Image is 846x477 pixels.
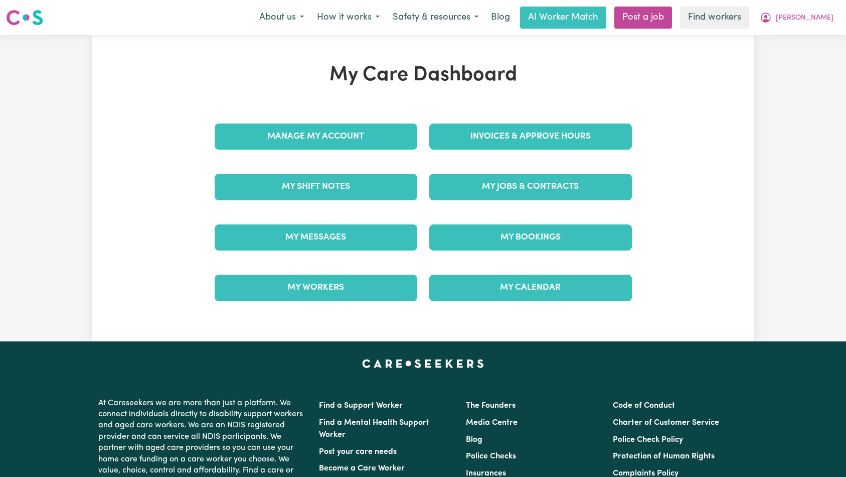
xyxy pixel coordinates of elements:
[806,437,838,469] iframe: Button to launch messaging window
[613,419,719,427] a: Charter of Customer Service
[215,124,417,150] a: Manage My Account
[466,436,482,444] a: Blog
[319,464,405,472] a: Become a Care Worker
[6,6,43,29] a: Careseekers logo
[429,174,632,200] a: My Jobs & Contracts
[613,452,715,460] a: Protection of Human Rights
[680,7,749,29] a: Find workers
[485,7,516,29] a: Blog
[520,7,606,29] a: AI Worker Match
[613,402,675,410] a: Code of Conduct
[466,419,518,427] a: Media Centre
[753,7,840,28] button: My Account
[310,7,386,28] button: How it works
[466,402,516,410] a: The Founders
[215,224,417,251] a: My Messages
[319,402,403,410] a: Find a Support Worker
[429,224,632,251] a: My Bookings
[6,9,43,27] img: Careseekers logo
[613,436,683,444] a: Police Check Policy
[253,7,310,28] button: About us
[776,13,833,24] span: [PERSON_NAME]
[466,452,516,460] a: Police Checks
[319,448,397,456] a: Post your care needs
[614,7,672,29] a: Post a job
[362,360,484,368] a: Careseekers home page
[429,124,632,150] a: Invoices & Approve Hours
[209,63,638,87] h1: My Care Dashboard
[215,174,417,200] a: My Shift Notes
[215,275,417,301] a: My Workers
[319,419,429,439] a: Find a Mental Health Support Worker
[429,275,632,301] a: My Calendar
[386,7,485,28] button: Safety & resources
